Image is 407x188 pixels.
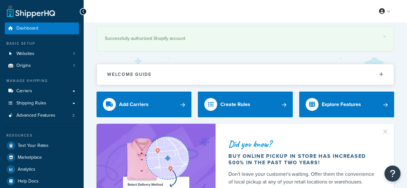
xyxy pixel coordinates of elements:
span: Marketplace [18,155,42,160]
a: Advanced Features3 [5,110,79,121]
span: Help Docs [18,179,39,184]
div: Resources [5,133,79,138]
div: Don't leave your customer's waiting. Offer them the convenience of local pickup at any of your re... [228,170,379,186]
a: Dashboard [5,22,79,34]
span: Carriers [16,88,32,94]
a: Create Rules [198,92,293,117]
span: Websites [16,51,34,57]
span: Origins [16,63,31,68]
a: Explore Features [299,92,394,117]
a: Test Your Rates [5,140,79,151]
li: Websites [5,48,79,60]
a: Help Docs [5,175,79,187]
a: Websites1 [5,48,79,60]
span: Advanced Features [16,113,55,118]
span: 1 [73,63,75,68]
a: Shipping Rules [5,97,79,109]
span: Shipping Rules [16,101,46,106]
li: Origins [5,60,79,72]
a: Carriers [5,85,79,97]
a: Analytics [5,164,79,175]
div: Explore Features [322,100,361,109]
div: Manage Shipping [5,78,79,84]
div: Create Rules [220,100,250,109]
div: Successfully authorized Shopify account [105,34,386,43]
div: Basic Setup [5,41,79,46]
span: 1 [73,51,75,57]
li: Advanced Features [5,110,79,121]
button: Open Resource Center [384,166,401,182]
a: Origins1 [5,60,79,72]
h2: Welcome Guide [107,72,152,77]
a: Add Carriers [97,92,191,117]
span: 3 [72,113,75,118]
span: Test Your Rates [18,143,49,148]
div: Did you know? [228,139,379,148]
a: × [383,34,386,39]
div: Add Carriers [119,100,149,109]
div: Buy online pickup in store has increased 500% in the past two years! [228,153,379,166]
a: Marketplace [5,152,79,163]
span: Dashboard [16,26,38,31]
span: Analytics [18,167,35,172]
button: Welcome Guide [97,64,394,85]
